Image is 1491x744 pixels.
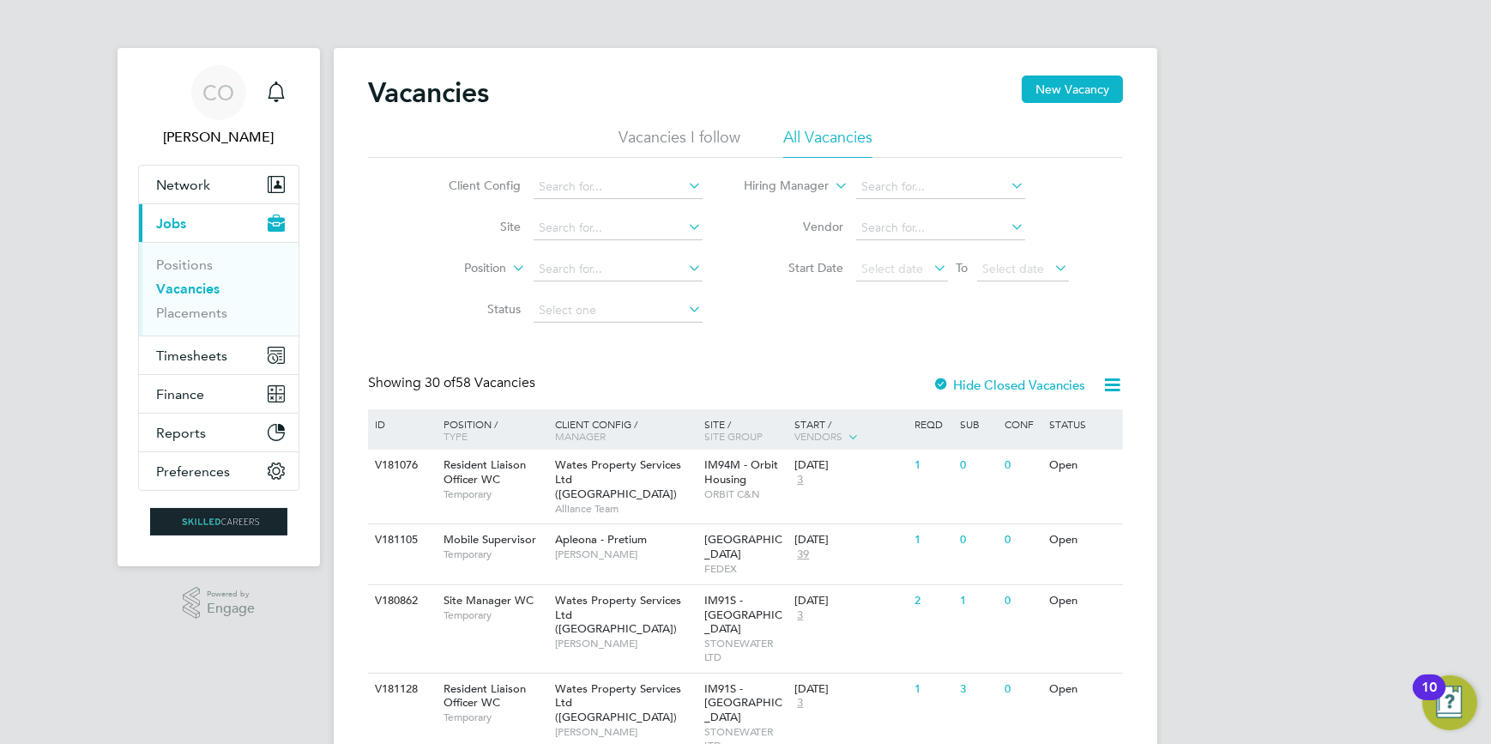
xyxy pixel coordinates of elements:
[444,487,546,501] span: Temporary
[139,242,299,336] div: Jobs
[705,593,783,637] span: IM91S - [GEOGRAPHIC_DATA]
[983,261,1045,276] span: Select date
[425,374,535,391] span: 58 Vacancies
[408,260,507,277] label: Position
[1000,409,1045,439] div: Conf
[555,725,697,739] span: [PERSON_NAME]
[183,587,256,620] a: Powered byEngage
[1046,585,1120,617] div: Open
[444,711,546,724] span: Temporary
[956,524,1000,556] div: 0
[371,450,431,481] div: V181076
[156,177,210,193] span: Network
[423,219,522,234] label: Site
[444,593,534,608] span: Site Manager WC
[156,215,186,232] span: Jobs
[555,681,681,725] span: Wates Property Services Ltd ([GEOGRAPHIC_DATA])
[444,429,468,443] span: Type
[910,409,955,439] div: Reqd
[444,547,546,561] span: Temporary
[705,429,764,443] span: Site Group
[203,82,235,104] span: CO
[139,336,299,374] button: Timesheets
[555,532,647,547] span: Apleona - Pretium
[794,594,906,608] div: [DATE]
[156,305,227,321] a: Placements
[705,532,783,561] span: [GEOGRAPHIC_DATA]
[118,48,320,566] nav: Main navigation
[745,219,844,234] label: Vendor
[207,587,255,602] span: Powered by
[1046,674,1120,705] div: Open
[862,261,924,276] span: Select date
[910,585,955,617] div: 2
[705,487,787,501] span: ORBIT C&N
[555,637,697,650] span: [PERSON_NAME]
[156,425,206,441] span: Reports
[534,216,703,240] input: Search for...
[794,696,806,711] span: 3
[794,429,842,443] span: Vendors
[956,409,1000,439] div: Sub
[444,532,536,547] span: Mobile Supervisor
[138,508,299,535] a: Go to home page
[745,260,844,275] label: Start Date
[705,562,787,576] span: FEDEX
[207,602,255,616] span: Engage
[534,257,703,281] input: Search for...
[551,409,701,451] div: Client Config /
[444,681,526,711] span: Resident Liaison Officer WC
[368,76,489,110] h2: Vacancies
[1422,687,1437,710] div: 10
[555,457,681,501] span: Wates Property Services Ltd ([GEOGRAPHIC_DATA])
[139,204,299,242] button: Jobs
[705,457,779,487] span: IM94M - Orbit Housing
[534,299,703,323] input: Select one
[1046,409,1120,439] div: Status
[951,257,974,279] span: To
[910,674,955,705] div: 1
[139,414,299,451] button: Reports
[1000,585,1045,617] div: 0
[139,166,299,203] button: Network
[555,593,681,637] span: Wates Property Services Ltd ([GEOGRAPHIC_DATA])
[794,473,806,487] span: 3
[431,409,551,451] div: Position /
[794,458,906,473] div: [DATE]
[555,502,697,516] span: Alliance Team
[371,674,431,705] div: V181128
[705,637,787,663] span: STONEWATER LTD
[933,377,1085,393] label: Hide Closed Vacancies
[956,450,1000,481] div: 0
[371,409,431,439] div: ID
[150,508,287,535] img: skilledcareers-logo-retina.png
[1000,450,1045,481] div: 0
[701,409,791,451] div: Site /
[156,386,204,402] span: Finance
[444,608,546,622] span: Temporary
[423,178,522,193] label: Client Config
[1046,450,1120,481] div: Open
[368,374,539,392] div: Showing
[139,375,299,413] button: Finance
[956,674,1000,705] div: 3
[794,547,812,562] span: 39
[956,585,1000,617] div: 1
[619,127,740,158] li: Vacancies I follow
[444,457,526,487] span: Resident Liaison Officer WC
[783,127,872,158] li: All Vacancies
[910,524,955,556] div: 1
[1422,675,1477,730] button: Open Resource Center, 10 new notifications
[794,682,906,697] div: [DATE]
[856,216,1025,240] input: Search for...
[139,452,299,490] button: Preferences
[1046,524,1120,556] div: Open
[856,175,1025,199] input: Search for...
[731,178,830,195] label: Hiring Manager
[371,524,431,556] div: V181105
[555,547,697,561] span: [PERSON_NAME]
[156,257,213,273] a: Positions
[156,348,227,364] span: Timesheets
[794,608,806,623] span: 3
[555,429,606,443] span: Manager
